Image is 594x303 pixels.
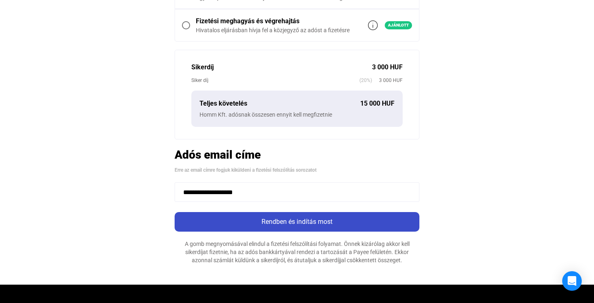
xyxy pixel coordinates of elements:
[562,271,582,291] div: Open Intercom Messenger
[368,20,412,30] a: info-grey-outlineAjánlott
[196,16,350,26] div: Fizetési meghagyás és végrehajtás
[368,20,378,30] img: info-grey-outline
[360,99,395,108] div: 15 000 HUF
[372,62,403,72] div: 3 000 HUF
[199,111,395,119] div: Homm Kft. adósnak összesen ennyit kell megfizetnie
[196,26,350,34] div: Hivatalos eljárásban hívja fel a közjegyző az adóst a fizetésre
[385,21,412,29] span: Ajánlott
[175,166,419,174] div: Erre az email címre fogjuk kiküldeni a fizetési felszólítás sorozatot
[175,212,419,232] button: Rendben és indítás most
[359,76,372,84] span: (20%)
[177,217,417,227] div: Rendben és indítás most
[191,62,372,72] div: Sikerdíj
[191,76,359,84] div: Siker díj
[175,148,419,162] h2: Adós email címe
[372,76,403,84] span: 3 000 HUF
[199,99,360,108] div: Teljes követelés
[175,240,419,264] div: A gomb megnyomásával elindul a fizetési felszólítási folyamat. Önnek kizárólag akkor kell sikerdí...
